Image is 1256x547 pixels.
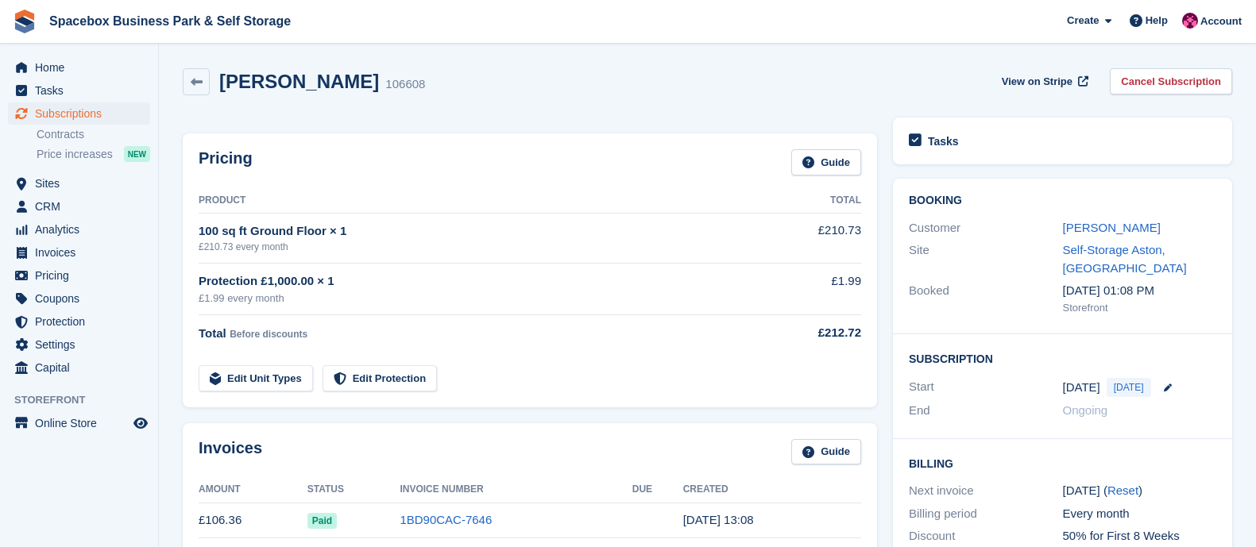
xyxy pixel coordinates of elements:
a: 1BD90CAC-7646 [400,513,492,526]
a: Price increases NEW [37,145,150,163]
a: menu [8,287,150,310]
td: £1.99 [759,264,861,315]
h2: Invoices [199,439,262,465]
div: £210.73 every month [199,240,759,254]
a: Self-Storage Aston, [GEOGRAPHIC_DATA] [1063,243,1187,275]
time: 2025-09-05 12:08:27 UTC [683,513,754,526]
span: Online Store [35,412,130,434]
div: Customer [909,219,1063,237]
a: Edit Protection [323,365,437,391]
div: 50% for First 8 Weeks [1063,527,1217,545]
div: Booked [909,282,1063,315]
div: [DATE] 01:08 PM [1063,282,1217,300]
span: Pricing [35,264,130,287]
a: menu [8,310,150,333]
span: Protection [35,310,130,333]
a: Cancel Subscription [1110,68,1232,94]
a: menu [8,356,150,379]
span: Tasks [35,79,130,102]
img: Avishka Chauhan [1182,13,1198,29]
th: Invoice Number [400,477,632,503]
div: 106608 [385,75,425,94]
a: menu [8,412,150,434]
span: Ongoing [1063,403,1108,417]
span: Invoices [35,241,130,264]
div: £1.99 every month [199,291,759,306]
a: menu [8,56,150,79]
h2: Booking [909,195,1216,207]
a: Reset [1107,483,1138,497]
div: Discount [909,527,1063,545]
span: Subscriptions [35,102,130,125]
span: Analytics [35,218,130,241]
img: stora-icon-8386f47178a22dfd0bd8f6a31ec36ba5ce8667c1dd55bd0f319d3a0aa187defe.svg [13,10,37,33]
th: Status [307,477,400,503]
th: Total [759,188,861,214]
span: Help [1146,13,1168,29]
div: NEW [124,146,150,162]
div: Next invoice [909,482,1063,500]
div: [DATE] ( ) [1063,482,1217,500]
h2: Pricing [199,149,253,175]
span: Storefront [14,392,158,408]
div: End [909,402,1063,420]
span: Settings [35,333,130,356]
span: Paid [307,513,337,529]
h2: Billing [909,455,1216,471]
td: £106.36 [199,503,307,538]
span: [DATE] [1107,378,1151,397]
span: Coupons [35,287,130,310]
th: Created [683,477,861,503]
a: menu [8,333,150,356]
span: Create [1067,13,1099,29]
a: menu [8,102,150,125]
a: menu [8,172,150,195]
span: Total [199,326,226,340]
th: Amount [199,477,307,503]
a: [PERSON_NAME] [1063,221,1161,234]
h2: [PERSON_NAME] [219,71,379,92]
span: Account [1200,13,1242,29]
span: Capital [35,356,130,379]
div: £212.72 [759,324,861,342]
time: 2025-09-05 00:00:00 UTC [1063,379,1100,397]
a: Guide [791,149,861,175]
a: menu [8,264,150,287]
span: Home [35,56,130,79]
span: Sites [35,172,130,195]
a: Guide [791,439,861,465]
th: Due [632,477,683,503]
div: Protection £1,000.00 × 1 [199,272,759,291]
h2: Subscription [909,350,1216,366]
span: View on Stripe [1002,74,1072,90]
a: menu [8,79,150,102]
span: CRM [35,195,130,218]
td: £210.73 [759,213,861,263]
span: Before discounts [230,329,307,340]
a: View on Stripe [995,68,1092,94]
a: menu [8,195,150,218]
a: Spacebox Business Park & Self Storage [43,8,297,34]
th: Product [199,188,759,214]
span: Price increases [37,147,113,162]
a: Contracts [37,127,150,142]
div: Storefront [1063,300,1217,316]
h2: Tasks [928,134,959,148]
div: 100 sq ft Ground Floor × 1 [199,222,759,241]
a: menu [8,218,150,241]
div: Every month [1063,505,1217,523]
div: Billing period [909,505,1063,523]
a: Preview store [131,414,150,433]
a: menu [8,241,150,264]
div: Site [909,241,1063,277]
a: Edit Unit Types [199,365,313,391]
div: Start [909,378,1063,397]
